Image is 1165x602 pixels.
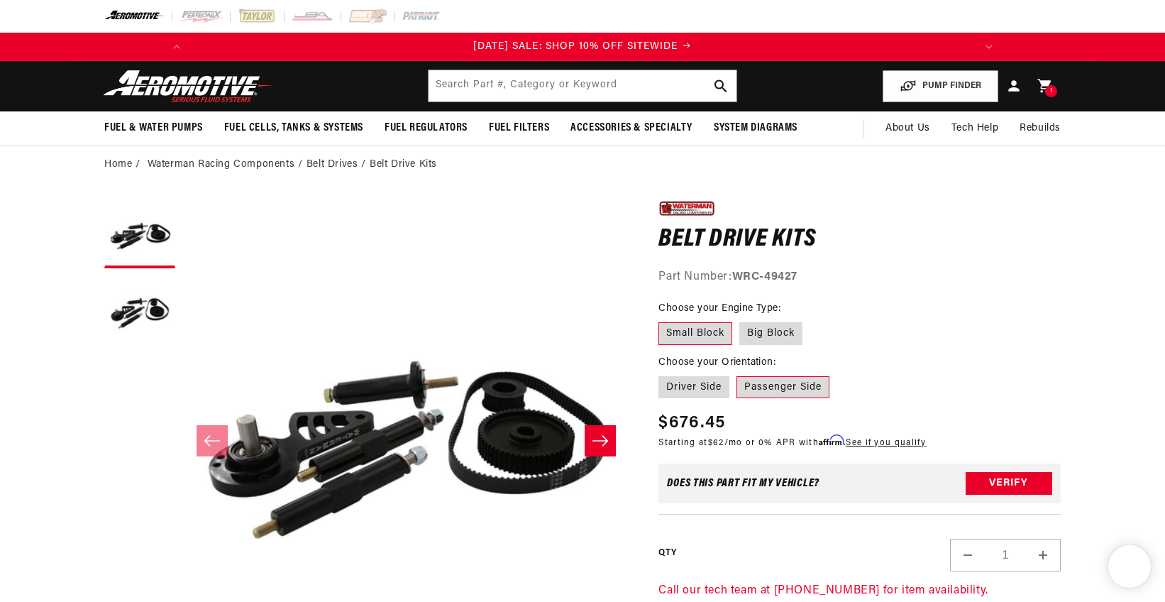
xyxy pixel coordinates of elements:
span: System Diagrams [714,121,797,136]
button: Translation missing: en.sections.announcements.previous_announcement [162,33,191,61]
a: About Us [875,111,941,146]
button: Slide left [197,425,228,456]
span: Accessories & Specialty [570,121,692,136]
nav: breadcrumbs [104,157,1061,173]
label: Driver Side [658,376,729,399]
div: Announcement [191,39,975,55]
span: Fuel Regulators [385,121,468,136]
summary: Accessories & Specialty [560,111,703,145]
span: [DATE] SALE: SHOP 10% OFF SITEWIDE [473,41,678,52]
span: 1 [1050,85,1053,97]
a: Call our tech team at [PHONE_NUMBER] for item availability. [658,585,988,596]
label: QTY [658,547,676,559]
a: Home [104,157,132,173]
summary: Rebuilds [1009,111,1071,146]
legend: Choose your Orientation: [658,355,777,370]
button: Verify [966,472,1052,495]
span: Rebuilds [1020,121,1061,136]
summary: Tech Help [941,111,1009,146]
div: Part Number: [658,268,1061,287]
button: Load image 1 in gallery view [104,197,175,268]
button: Load image 2 in gallery view [104,275,175,346]
span: Fuel & Water Pumps [104,121,203,136]
a: [DATE] SALE: SHOP 10% OFF SITEWIDE [191,39,975,55]
div: Does This part fit My vehicle? [667,478,819,489]
summary: Fuel & Water Pumps [94,111,214,145]
span: Fuel Filters [489,121,549,136]
span: Tech Help [951,121,998,136]
a: Waterman Racing Components [148,157,295,173]
strong: WRC-49427 [732,271,797,283]
a: See if you qualify - Learn more about Affirm Financing (opens in modal) [846,439,926,447]
slideshow-component: Translation missing: en.sections.announcements.announcement_bar [69,33,1096,61]
h1: Belt Drive Kits [658,229,1061,251]
button: PUMP FINDER [883,70,998,102]
button: Translation missing: en.sections.announcements.next_announcement [975,33,1003,61]
img: Aeromotive [99,70,277,103]
label: Small Block [658,322,732,345]
legend: Choose your Engine Type: [658,301,782,316]
span: Fuel Cells, Tanks & Systems [224,121,363,136]
input: Search by Part Number, Category or Keyword [429,70,736,102]
p: Starting at /mo or 0% APR with . [658,436,926,449]
label: Passenger Side [736,376,829,399]
button: search button [705,70,736,102]
span: Affirm [819,435,844,446]
summary: System Diagrams [703,111,808,145]
div: 1 of 3 [191,39,975,55]
label: Big Block [739,322,802,345]
li: Belt Drive Kits [370,157,437,173]
li: Belt Drives [307,157,370,173]
summary: Fuel Filters [478,111,560,145]
span: $62 [708,439,724,447]
summary: Fuel Cells, Tanks & Systems [214,111,374,145]
span: $676.45 [658,410,725,436]
summary: Fuel Regulators [374,111,478,145]
button: Slide right [585,425,616,456]
span: About Us [885,123,930,133]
